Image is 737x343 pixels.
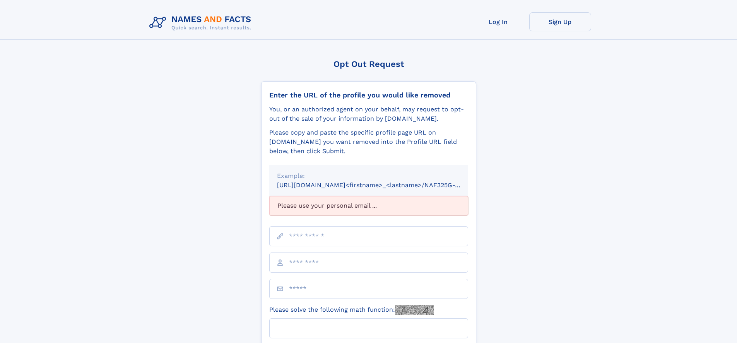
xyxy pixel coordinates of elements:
a: Sign Up [529,12,591,31]
div: Please use your personal email ... [269,196,468,215]
div: Example: [277,171,460,181]
div: Enter the URL of the profile you would like removed [269,91,468,99]
div: Please copy and paste the specific profile page URL on [DOMAIN_NAME] you want removed into the Pr... [269,128,468,156]
div: You, or an authorized agent on your behalf, may request to opt-out of the sale of your informatio... [269,105,468,123]
label: Please solve the following math function: [269,305,434,315]
small: [URL][DOMAIN_NAME]<firstname>_<lastname>/NAF325G-xxxxxxxx [277,181,483,189]
div: Opt Out Request [261,59,476,69]
img: Logo Names and Facts [146,12,258,33]
a: Log In [467,12,529,31]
